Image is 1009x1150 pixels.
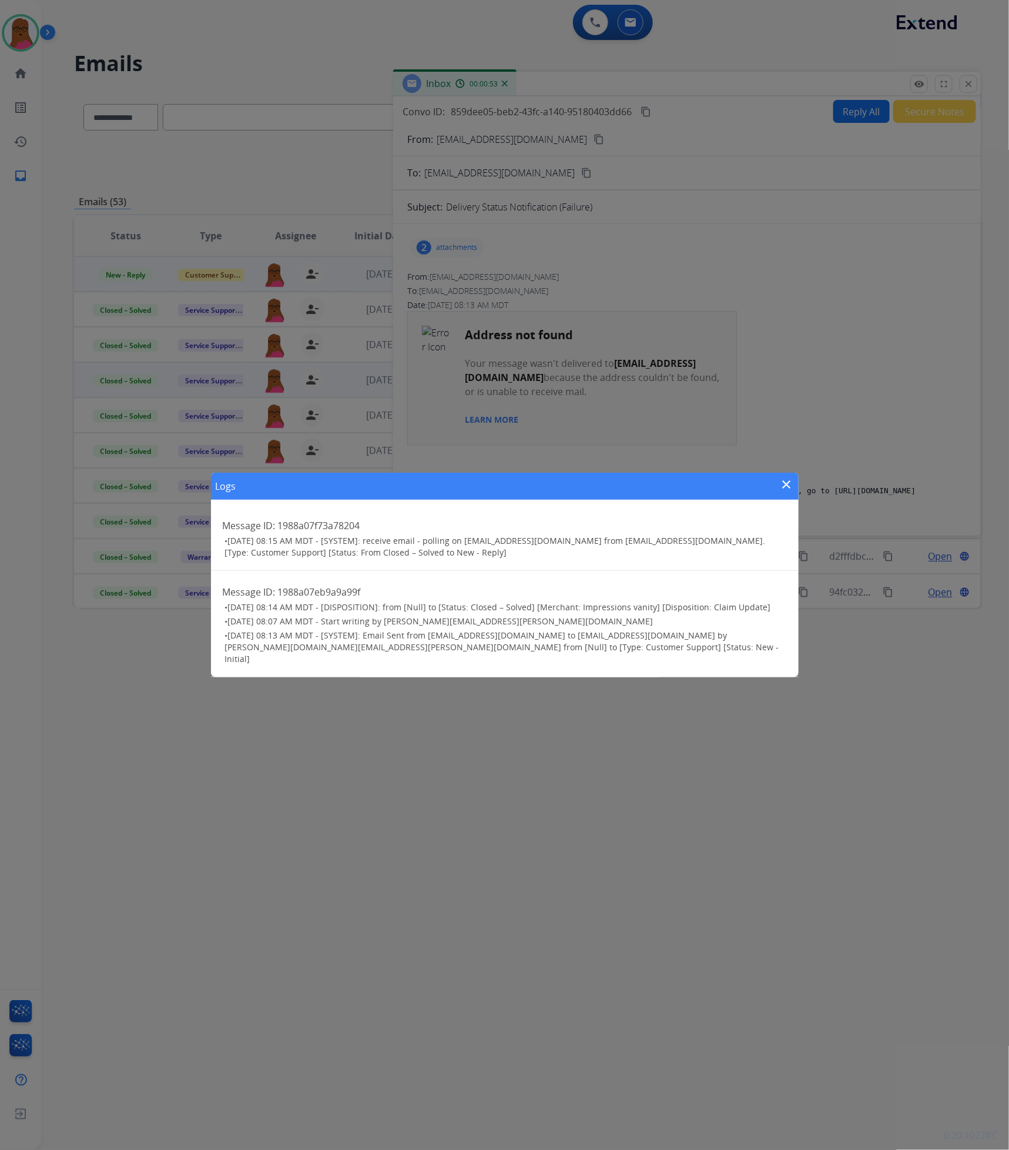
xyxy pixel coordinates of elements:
span: 1988a07eb9a9a99f [278,586,361,599]
span: 1988a07f73a78204 [278,519,360,532]
h3: • [225,601,787,613]
span: [DATE] 08:14 AM MDT - [DISPOSITION]: from [Null] to [Status: Closed – Solved] [Merchant: Impressi... [228,601,771,613]
span: Message ID: [223,586,276,599]
h1: Logs [216,479,236,493]
span: Message ID: [223,519,276,532]
h3: • [225,616,787,627]
h3: • [225,630,787,665]
p: 0.20.1027RC [944,1129,997,1143]
mat-icon: close [780,477,794,492]
span: [DATE] 08:07 AM MDT - Start writing by [PERSON_NAME][EMAIL_ADDRESS][PERSON_NAME][DOMAIN_NAME] [228,616,653,627]
span: [DATE] 08:15 AM MDT - [SYSTEM]: receive email - polling on [EMAIL_ADDRESS][DOMAIN_NAME] from [EMA... [225,535,766,558]
span: [DATE] 08:13 AM MDT - [SYSTEM]: Email Sent from [EMAIL_ADDRESS][DOMAIN_NAME] to [EMAIL_ADDRESS][D... [225,630,779,664]
h3: • [225,535,787,559]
